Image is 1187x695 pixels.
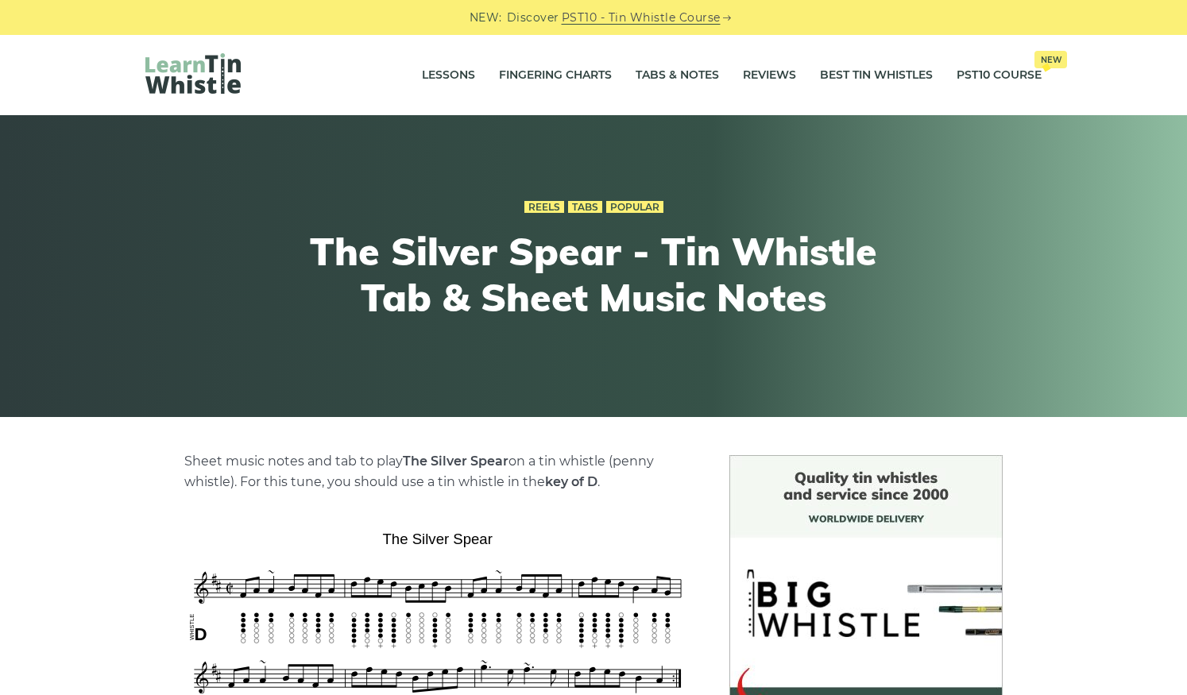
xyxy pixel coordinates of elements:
h1: The Silver Spear - Tin Whistle Tab & Sheet Music Notes [301,229,886,320]
a: Reels [524,201,564,214]
a: PST10 CourseNew [957,56,1042,95]
img: LearnTinWhistle.com [145,53,241,94]
a: Reviews [743,56,796,95]
strong: The Silver Spear [403,454,508,469]
a: Best Tin Whistles [820,56,933,95]
a: Lessons [422,56,475,95]
span: New [1034,51,1067,68]
a: Fingering Charts [499,56,612,95]
strong: key of D [545,474,597,489]
a: Tabs [568,201,602,214]
a: Popular [606,201,663,214]
a: Tabs & Notes [636,56,719,95]
p: Sheet music notes and tab to play on a tin whistle (penny whistle). For this tune, you should use... [184,451,691,492]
